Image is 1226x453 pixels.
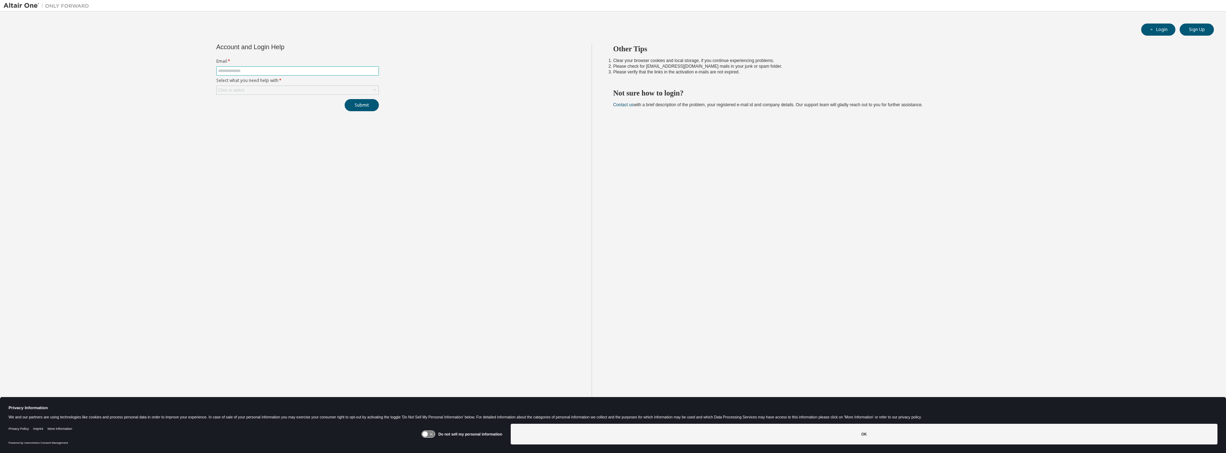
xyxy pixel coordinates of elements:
[613,102,634,107] a: Contact us
[216,44,346,50] div: Account and Login Help
[613,63,1201,69] li: Please check for [EMAIL_ADDRESS][DOMAIN_NAME] mails in your junk or spam folder.
[218,87,244,93] div: Click to select
[1180,24,1214,36] button: Sign Up
[216,58,379,64] label: Email
[217,86,378,94] div: Click to select
[216,78,379,83] label: Select what you need help with
[613,88,1201,98] h2: Not sure how to login?
[613,69,1201,75] li: Please verify that the links in the activation e-mails are not expired.
[345,99,379,111] button: Submit
[613,58,1201,63] li: Clear your browser cookies and local storage, if you continue experiencing problems.
[4,2,93,9] img: Altair One
[613,102,923,107] span: with a brief description of the problem, your registered e-mail id and company details. Our suppo...
[613,44,1201,53] h2: Other Tips
[1141,24,1175,36] button: Login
